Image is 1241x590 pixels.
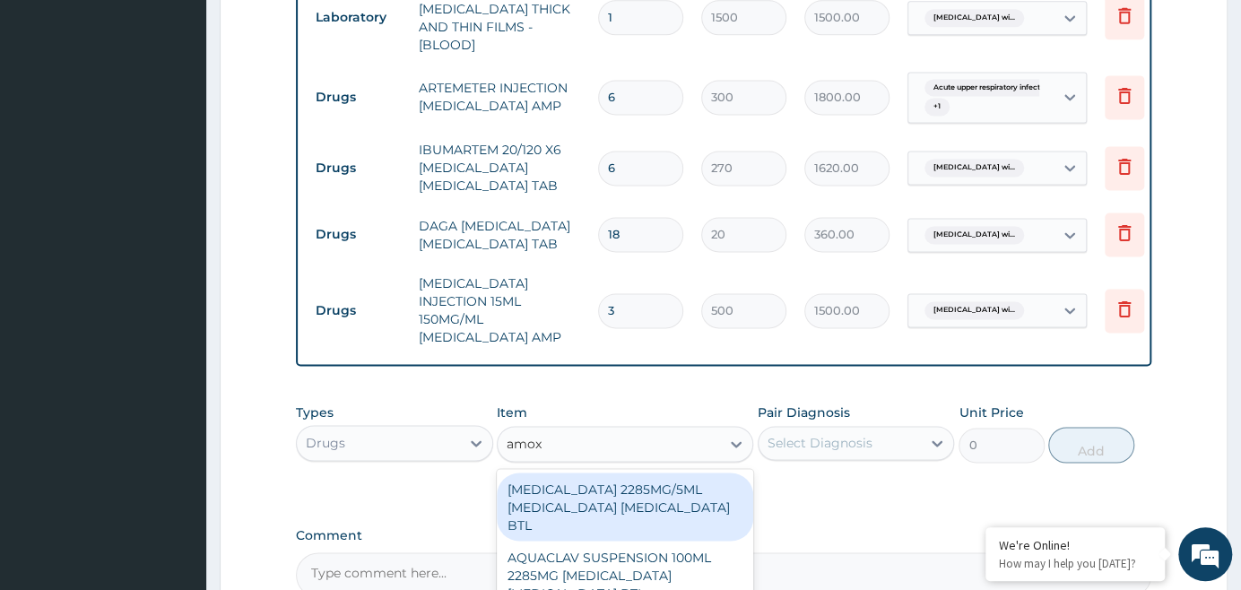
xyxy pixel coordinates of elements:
td: Drugs [307,152,410,185]
div: Drugs [306,434,345,452]
td: Drugs [307,218,410,251]
td: ARTEMETER INJECTION [MEDICAL_DATA] AMP [410,70,589,124]
div: [MEDICAL_DATA] 2285MG/5ML [MEDICAL_DATA] [MEDICAL_DATA] BTL [497,473,753,541]
span: We're online! [104,179,247,360]
button: Add [1048,427,1133,463]
div: Select Diagnosis [768,434,872,452]
div: Minimize live chat window [294,9,337,52]
span: [MEDICAL_DATA] wi... [924,301,1024,319]
td: [MEDICAL_DATA] INJECTION 15ML 150MG/ML [MEDICAL_DATA] AMP [410,265,589,355]
div: Chat with us now [93,100,301,124]
td: IBUMARTEM 20/120 X6 [MEDICAL_DATA] [MEDICAL_DATA] TAB [410,132,589,204]
td: Drugs [307,294,410,327]
p: How may I help you today? [999,556,1151,571]
span: Acute upper respiratory infect... [924,79,1054,97]
img: d_794563401_company_1708531726252_794563401 [33,90,73,134]
label: Unit Price [959,403,1023,421]
label: Types [296,405,334,421]
textarea: Type your message and hit 'Enter' [9,396,342,459]
td: DAGA [MEDICAL_DATA] [MEDICAL_DATA] TAB [410,208,589,262]
div: We're Online! [999,537,1151,553]
label: Item [497,403,527,421]
span: [MEDICAL_DATA] wi... [924,9,1024,27]
label: Comment [296,527,1151,542]
label: Pair Diagnosis [758,403,850,421]
td: Laboratory [307,1,410,34]
span: + 1 [924,98,950,116]
span: [MEDICAL_DATA] wi... [924,159,1024,177]
span: [MEDICAL_DATA] wi... [924,226,1024,244]
td: Drugs [307,81,410,114]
